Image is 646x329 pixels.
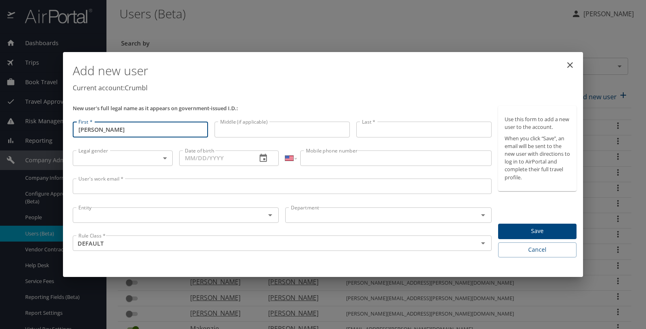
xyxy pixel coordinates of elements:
[73,150,173,166] div: ​
[505,245,570,255] span: Cancel
[477,209,489,221] button: Open
[73,106,492,111] p: New user's full legal name as it appears on government-issued I.D.:
[560,55,580,75] button: close
[505,115,570,131] p: Use this form to add a new user to the account.
[73,83,577,93] p: Current account: Crumbl
[505,135,570,181] p: When you click “Save”, an email will be sent to the new user with directions to log in to AirPort...
[498,224,577,240] button: Save
[264,209,276,221] button: Open
[505,226,570,236] span: Save
[477,237,489,249] button: Open
[73,59,577,83] h1: Add new user
[179,150,251,166] input: MM/DD/YYYY
[498,242,577,257] button: Cancel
